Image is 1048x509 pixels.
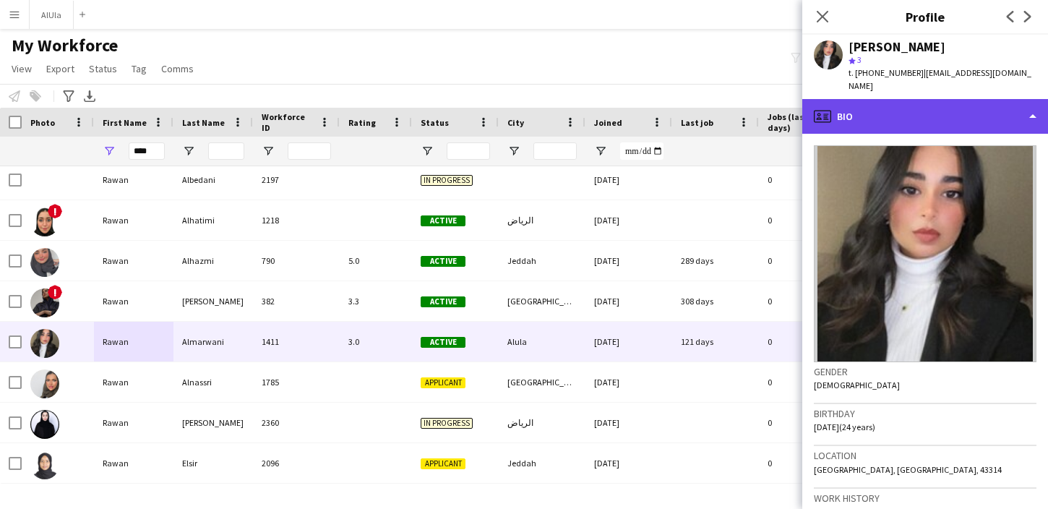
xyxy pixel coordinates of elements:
div: Rawan [94,443,173,483]
div: Alhatimi [173,200,253,240]
div: 1785 [253,362,340,402]
h3: Gender [814,365,1036,378]
div: [GEOGRAPHIC_DATA] [499,362,585,402]
span: City [507,117,524,128]
div: 0 [759,362,853,402]
div: 0 [759,403,853,442]
div: Rawan [94,241,173,281]
span: | [EMAIL_ADDRESS][DOMAIN_NAME] [849,67,1031,91]
span: Rating [348,117,376,128]
div: 308 days [672,281,759,321]
div: 3.3 [340,281,412,321]
div: Bio [802,99,1048,134]
div: [DATE] [585,362,672,402]
div: Alnassri [173,362,253,402]
span: In progress [421,418,473,429]
div: Alhazmi [173,241,253,281]
div: 0 [759,281,853,321]
button: Open Filter Menu [421,145,434,158]
h3: Location [814,449,1036,462]
button: Open Filter Menu [262,145,275,158]
span: My Workforce [12,35,118,56]
img: Rawan Elsir [30,450,59,479]
button: Open Filter Menu [103,145,116,158]
img: Rawan Aziz [30,410,59,439]
button: AlUla [30,1,74,29]
span: Active [421,296,465,307]
div: 0 [759,160,853,200]
div: [PERSON_NAME] [849,40,945,54]
div: Almarwani [173,322,253,362]
img: Crew avatar or photo [814,145,1036,362]
span: Photo [30,117,55,128]
div: [GEOGRAPHIC_DATA] [499,281,585,321]
span: [GEOGRAPHIC_DATA], [GEOGRAPHIC_DATA], 43314 [814,464,1002,475]
button: Open Filter Menu [182,145,195,158]
div: [DATE] [585,241,672,281]
span: ! [48,204,62,218]
span: 3 [857,54,862,65]
span: [DEMOGRAPHIC_DATA] [814,380,900,390]
button: Open Filter Menu [594,145,607,158]
app-action-btn: Advanced filters [60,87,77,105]
div: 3.0 [340,322,412,362]
div: Rawan [94,160,173,200]
div: [PERSON_NAME] [173,403,253,442]
div: 121 days [672,322,759,362]
div: [DATE] [585,200,672,240]
div: Rawan [94,200,173,240]
div: 2096 [253,443,340,483]
input: Workforce ID Filter Input [288,142,331,160]
span: Active [421,256,465,267]
div: الرياض [499,200,585,240]
span: Status [421,117,449,128]
a: Comms [155,59,199,78]
span: First Name [103,117,147,128]
a: Status [83,59,123,78]
div: 0 [759,200,853,240]
div: Jeddah [499,443,585,483]
div: 2360 [253,403,340,442]
h3: Birthday [814,407,1036,420]
img: Rawan Ali [30,288,59,317]
div: 1411 [253,322,340,362]
span: t. [PHONE_NUMBER] [849,67,924,78]
div: Alula [499,322,585,362]
img: Rawan Alnassri [30,369,59,398]
div: 2197 [253,160,340,200]
div: 289 days [672,241,759,281]
div: [PERSON_NAME] [173,281,253,321]
div: الرياض [499,403,585,442]
img: Rawan Almarwani [30,329,59,358]
div: 0 [759,241,853,281]
span: Active [421,215,465,226]
span: Comms [161,62,194,75]
div: Rawan [94,362,173,402]
div: 0 [759,322,853,362]
span: Export [46,62,74,75]
span: In progress [421,175,473,186]
img: Rawan Alhatimi [30,208,59,236]
span: Active [421,337,465,348]
h3: Profile [802,7,1048,26]
span: Last job [681,117,713,128]
a: Export [40,59,80,78]
img: Rawan Alhazmi [30,248,59,277]
span: Last Name [182,117,225,128]
span: Status [89,62,117,75]
div: Albedani [173,160,253,200]
div: Rawan [94,281,173,321]
input: Joined Filter Input [620,142,663,160]
input: Status Filter Input [447,142,490,160]
div: Rawan [94,403,173,442]
span: Workforce ID [262,111,314,133]
input: Last Name Filter Input [208,142,244,160]
span: Tag [132,62,147,75]
div: [DATE] [585,281,672,321]
div: [DATE] [585,403,672,442]
div: 790 [253,241,340,281]
h3: Work history [814,492,1036,505]
div: Elsir [173,443,253,483]
div: 0 [759,443,853,483]
input: First Name Filter Input [129,142,165,160]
